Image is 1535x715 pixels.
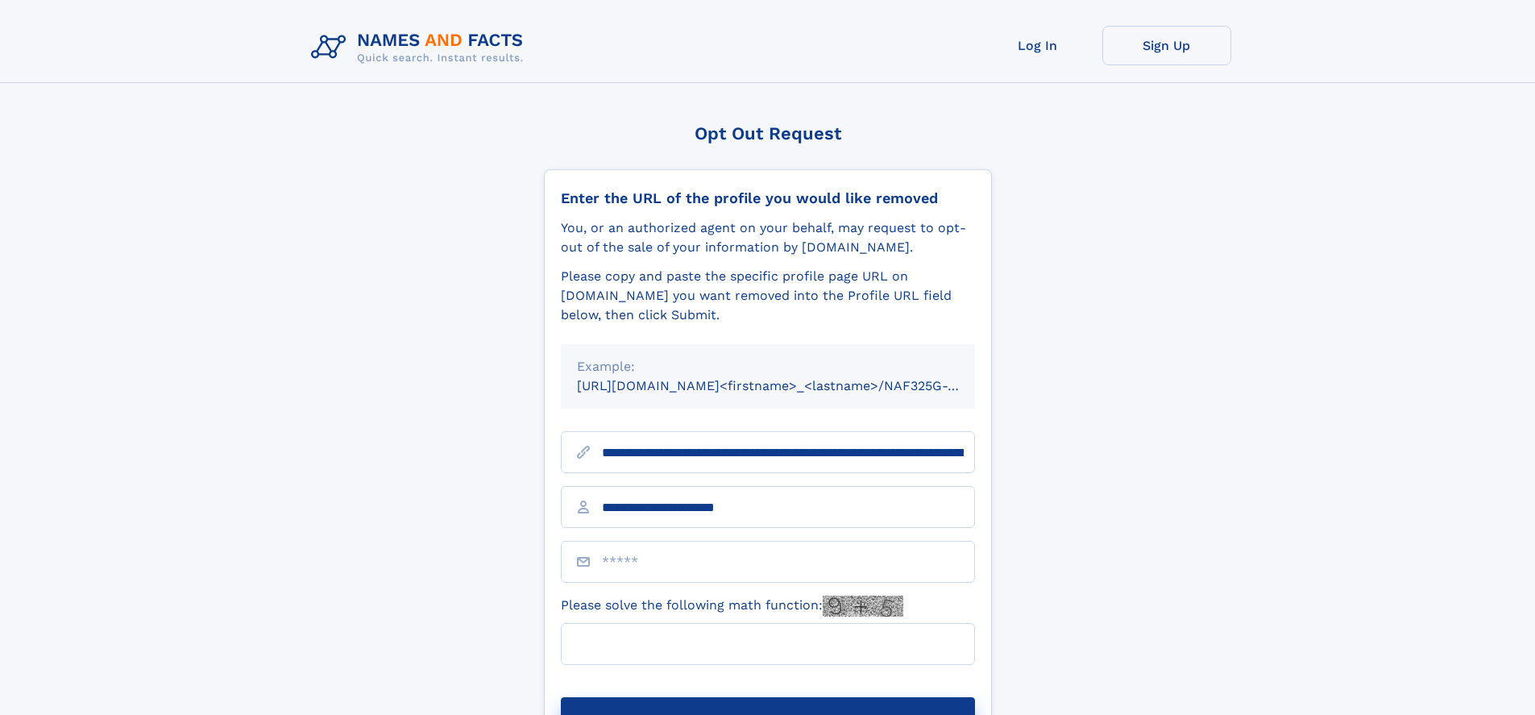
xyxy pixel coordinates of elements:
[561,218,975,257] div: You, or an authorized agent on your behalf, may request to opt-out of the sale of your informatio...
[305,26,537,69] img: Logo Names and Facts
[544,123,992,143] div: Opt Out Request
[1102,26,1231,65] a: Sign Up
[561,267,975,325] div: Please copy and paste the specific profile page URL on [DOMAIN_NAME] you want removed into the Pr...
[973,26,1102,65] a: Log In
[561,596,903,617] label: Please solve the following math function:
[577,378,1006,393] small: [URL][DOMAIN_NAME]<firstname>_<lastname>/NAF325G-xxxxxxxx
[561,189,975,207] div: Enter the URL of the profile you would like removed
[577,357,959,376] div: Example:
